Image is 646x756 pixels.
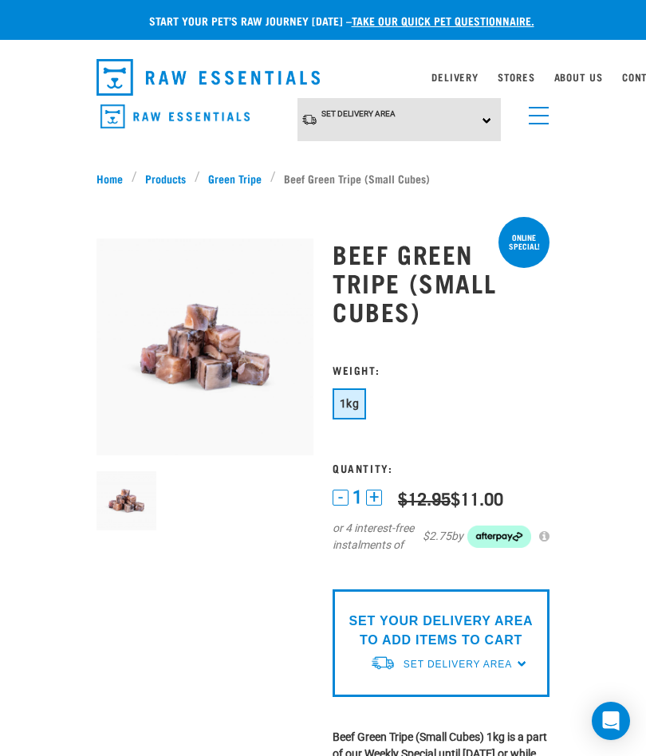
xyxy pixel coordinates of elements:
div: Open Intercom Messenger [592,702,630,740]
span: 1 [353,489,362,506]
div: $11.00 [398,488,503,508]
img: van-moving.png [370,655,396,671]
a: take our quick pet questionnaire. [352,18,534,23]
nav: breadcrumbs [97,170,549,187]
h3: Quantity: [333,462,549,474]
a: Products [137,170,195,187]
img: Beef Tripe Bites 1634 [97,471,156,531]
a: Home [97,170,132,187]
span: Set Delivery Area [321,109,396,118]
a: Green Tripe [200,170,270,187]
button: - [333,490,349,506]
img: Afterpay [467,526,531,548]
button: 1kg [333,388,366,419]
span: 1kg [340,397,359,410]
div: or 4 interest-free instalments of by [333,520,549,553]
img: Raw Essentials Logo [97,59,320,96]
h3: Weight: [333,364,549,376]
img: van-moving.png [301,113,317,126]
a: About Us [554,74,603,80]
a: Stores [498,74,535,80]
button: + [366,490,382,506]
h1: Beef Green Tripe (Small Cubes) [333,239,549,325]
img: Raw Essentials Logo [100,104,250,129]
span: $2.75 [423,528,451,545]
a: menu [521,97,549,126]
span: Set Delivery Area [404,659,512,670]
p: SET YOUR DELIVERY AREA TO ADD ITEMS TO CART [345,612,538,650]
nav: dropdown navigation [84,53,562,102]
strike: $12.95 [398,493,451,502]
img: Beef Tripe Bites 1634 [97,238,313,455]
a: Delivery [431,74,478,80]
